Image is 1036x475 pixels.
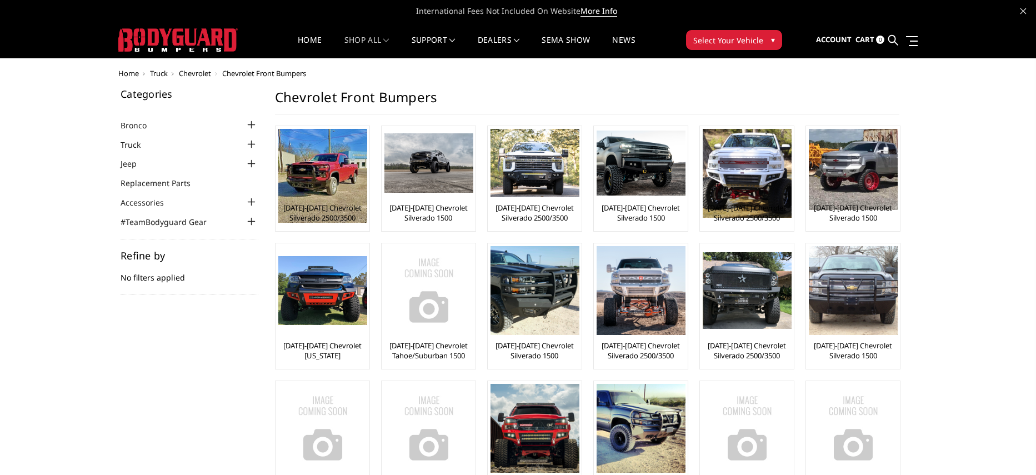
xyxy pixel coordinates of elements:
[809,384,898,473] img: No Image
[809,203,897,223] a: [DATE]-[DATE] Chevrolet Silverado 1500
[222,68,306,78] span: Chevrolet Front Bumpers
[121,216,221,228] a: #TeamBodyguard Gear
[179,68,211,78] a: Chevrolet
[876,36,884,44] span: 0
[478,36,520,58] a: Dealers
[686,30,782,50] button: Select Your Vehicle
[121,119,161,131] a: Bronco
[121,197,178,208] a: Accessories
[703,203,791,223] a: [DATE]-[DATE] Chevrolet Silverado 2500/3500
[384,384,473,473] img: No Image
[412,36,456,58] a: Support
[121,89,258,99] h5: Categories
[580,6,617,17] a: More Info
[491,341,579,361] a: [DATE]-[DATE] Chevrolet Silverado 1500
[855,25,884,55] a: Cart 0
[121,158,151,169] a: Jeep
[703,341,791,361] a: [DATE]-[DATE] Chevrolet Silverado 2500/3500
[384,341,473,361] a: [DATE]-[DATE] Chevrolet Tahoe/Suburban 1500
[816,34,852,44] span: Account
[597,203,685,223] a: [DATE]-[DATE] Chevrolet Silverado 1500
[542,36,590,58] a: SEMA Show
[491,203,579,223] a: [DATE]-[DATE] Chevrolet Silverado 2500/3500
[298,36,322,58] a: Home
[384,203,473,223] a: [DATE]-[DATE] Chevrolet Silverado 1500
[118,28,238,52] img: BODYGUARD BUMPERS
[597,341,685,361] a: [DATE]-[DATE] Chevrolet Silverado 2500/3500
[275,89,899,114] h1: Chevrolet Front Bumpers
[809,341,897,361] a: [DATE]-[DATE] Chevrolet Silverado 1500
[118,68,139,78] a: Home
[384,246,473,335] img: No Image
[278,341,367,361] a: [DATE]-[DATE] Chevrolet [US_STATE]
[612,36,635,58] a: News
[855,34,874,44] span: Cart
[121,251,258,261] h5: Refine by
[121,139,154,151] a: Truck
[278,384,367,473] img: No Image
[809,384,897,473] a: No Image
[121,251,258,295] div: No filters applied
[816,25,852,55] a: Account
[771,34,775,46] span: ▾
[278,203,367,223] a: [DATE]-[DATE] Chevrolet Silverado 2500/3500
[150,68,168,78] a: Truck
[693,34,763,46] span: Select Your Vehicle
[703,384,792,473] img: No Image
[121,177,204,189] a: Replacement Parts
[344,36,389,58] a: shop all
[703,384,791,473] a: No Image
